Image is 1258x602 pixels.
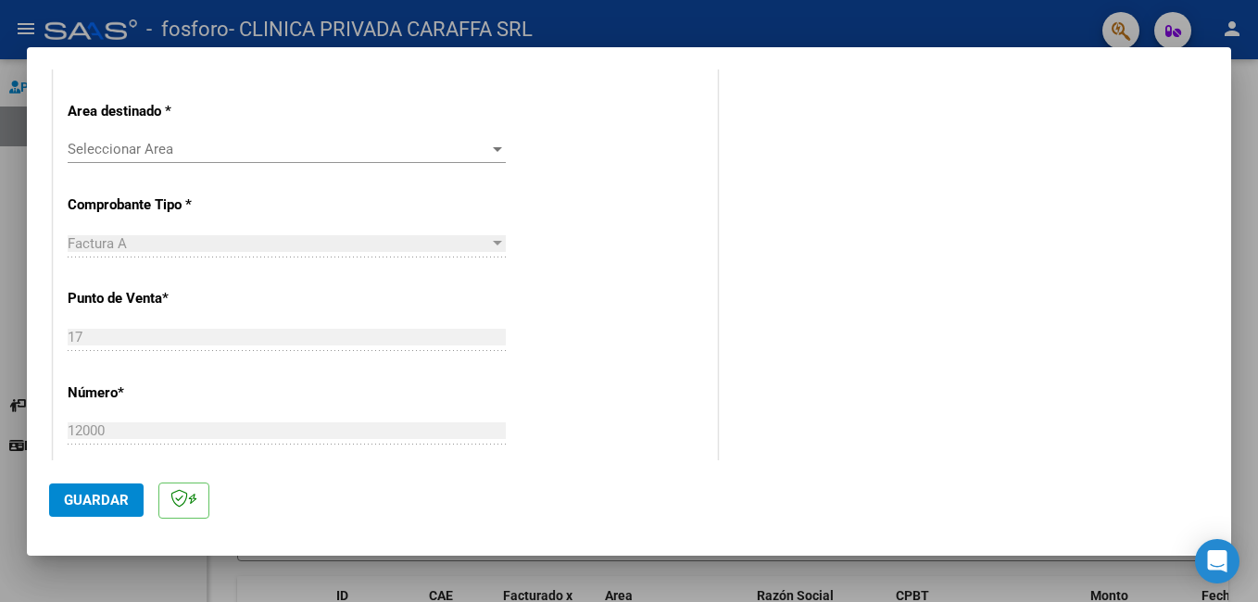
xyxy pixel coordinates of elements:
[68,383,258,404] p: Número
[1195,539,1239,583] div: Open Intercom Messenger
[64,492,129,508] span: Guardar
[68,141,489,157] span: Seleccionar Area
[49,483,144,517] button: Guardar
[68,194,258,216] p: Comprobante Tipo *
[68,101,258,122] p: Area destinado *
[68,235,127,252] span: Factura A
[68,288,258,309] p: Punto de Venta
